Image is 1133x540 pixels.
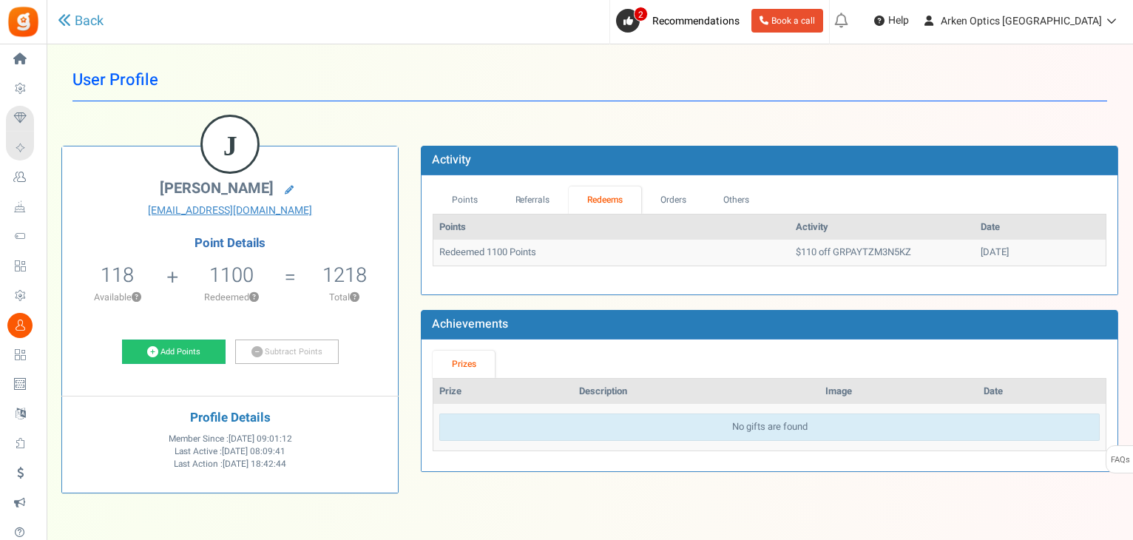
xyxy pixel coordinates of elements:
th: Description [573,379,819,405]
a: Help [868,9,915,33]
b: Activity [432,151,471,169]
span: [DATE] 18:42:44 [223,458,286,470]
p: Total [298,291,390,304]
th: Activity [790,215,975,240]
a: Others [705,186,768,214]
a: Add Points [122,340,226,365]
th: Prize [433,379,573,405]
td: [DATE] [975,240,1106,266]
th: Points [433,215,790,240]
th: Date [975,215,1106,240]
td: Redeemed 1100 Points [433,240,790,266]
span: 2 [634,7,648,21]
img: Gratisfaction [7,5,40,38]
span: Last Active : [175,445,285,458]
span: Member Since : [169,433,292,445]
span: [DATE] 08:09:41 [222,445,285,458]
figcaption: J [203,117,257,175]
p: Available [70,291,165,304]
h4: Point Details [62,237,398,250]
a: 2 Recommendations [616,9,745,33]
span: Last Action : [174,458,286,470]
span: Recommendations [652,13,740,29]
h4: Profile Details [73,411,387,425]
span: Arken Optics [GEOGRAPHIC_DATA] [941,13,1102,29]
h5: 1100 [209,264,254,286]
a: Orders [641,186,705,214]
button: ? [350,293,359,303]
span: Help [885,13,909,28]
a: Book a call [751,9,823,33]
a: Subtract Points [235,340,339,365]
span: 118 [101,260,134,290]
span: [PERSON_NAME] [160,178,274,199]
b: Achievements [432,315,508,333]
th: Image [819,379,978,405]
span: FAQs [1110,446,1130,474]
th: Date [978,379,1106,405]
a: Referrals [496,186,569,214]
td: $110 off GRPAYTZM3N5KZ [790,240,975,266]
h5: 1218 [322,264,367,286]
div: No gifts are found [439,414,1100,441]
button: ? [249,293,259,303]
button: ? [132,293,141,303]
a: Points [433,186,496,214]
h1: User Profile [72,59,1107,101]
a: Prizes [433,351,495,378]
p: Redeemed [180,291,283,304]
a: Redeems [569,186,642,214]
a: [EMAIL_ADDRESS][DOMAIN_NAME] [73,203,387,218]
span: [DATE] 09:01:12 [229,433,292,445]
